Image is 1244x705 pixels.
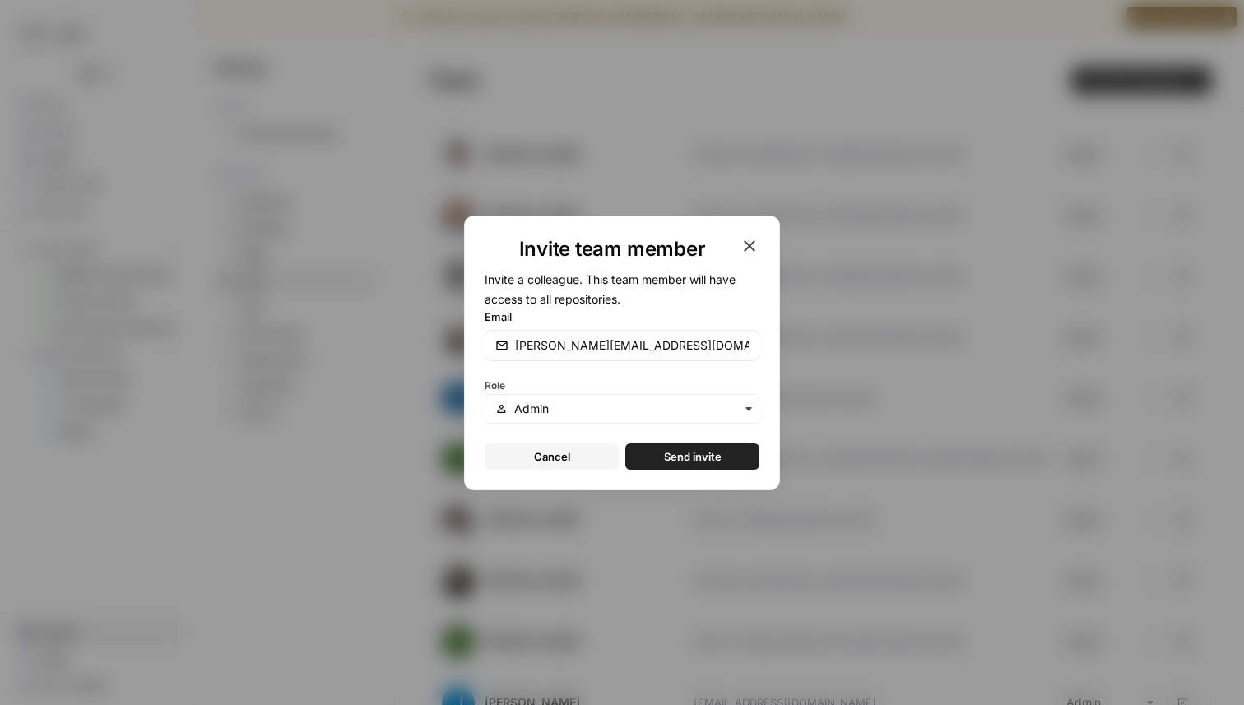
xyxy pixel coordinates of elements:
span: Cancel [534,448,570,465]
button: Cancel [485,443,619,470]
label: Email [485,308,759,325]
button: Send invite [625,443,759,470]
span: Role [485,379,505,392]
input: Admin [514,401,749,417]
span: Send invite [664,448,722,465]
input: email@company.com [515,337,749,354]
h1: Invite team member [485,236,740,262]
span: Invite a colleague. This team member will have access to all repositories. [485,272,736,306]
